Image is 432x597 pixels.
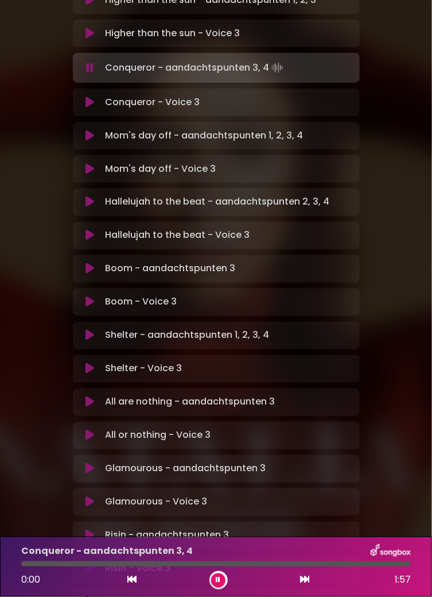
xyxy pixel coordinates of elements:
[105,529,229,542] p: Risin - aandachtspunten 3
[105,462,266,476] p: Glamourous - aandachtspunten 3
[105,162,216,176] p: Mom's day off - Voice 3
[105,429,211,442] p: All or nothing - Voice 3
[105,295,177,309] p: Boom - Voice 3
[105,229,250,242] p: Hallelujah to the beat - Voice 3
[395,573,411,587] span: 1:57
[105,195,329,209] p: Hallelujah to the beat - aandachtspunten 2, 3, 4
[105,95,200,109] p: Conqueror - Voice 3
[105,60,285,76] p: Conqueror - aandachtspunten 3, 4
[105,262,235,276] p: Boom - aandachtspunten 3
[105,129,303,142] p: Mom's day off - aandachtspunten 1, 2, 3, 4
[371,544,411,559] img: songbox-logo-white.png
[105,362,182,376] p: Shelter - Voice 3
[105,329,269,342] p: Shelter - aandachtspunten 1, 2, 3, 4
[21,573,40,587] span: 0:00
[21,545,193,559] p: Conqueror - aandachtspunten 3, 4
[105,495,207,509] p: Glamourous - Voice 3
[105,395,275,409] p: All are nothing - aandachtspunten 3
[269,60,285,76] img: waveform4.gif
[105,26,240,40] p: Higher than the sun - Voice 3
